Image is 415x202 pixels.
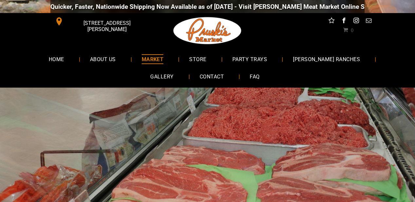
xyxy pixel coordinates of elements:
a: ABOUT US [80,50,126,68]
a: Social network [327,16,336,26]
a: STORE [179,50,216,68]
a: PARTY TRAYS [223,50,277,68]
a: MARKET [132,50,173,68]
a: email [365,16,373,26]
a: FAQ [240,68,269,85]
a: instagram [352,16,361,26]
a: facebook [340,16,348,26]
span: [STREET_ADDRESS][PERSON_NAME] [65,17,149,36]
span: 0 [351,27,353,32]
a: GALLERY [140,68,183,85]
img: Pruski-s+Market+HQ+Logo2-1920w.png [172,13,243,48]
a: [PERSON_NAME] RANCHES [283,50,370,68]
a: [STREET_ADDRESS][PERSON_NAME] [50,16,151,26]
a: CONTACT [190,68,234,85]
a: HOME [39,50,74,68]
